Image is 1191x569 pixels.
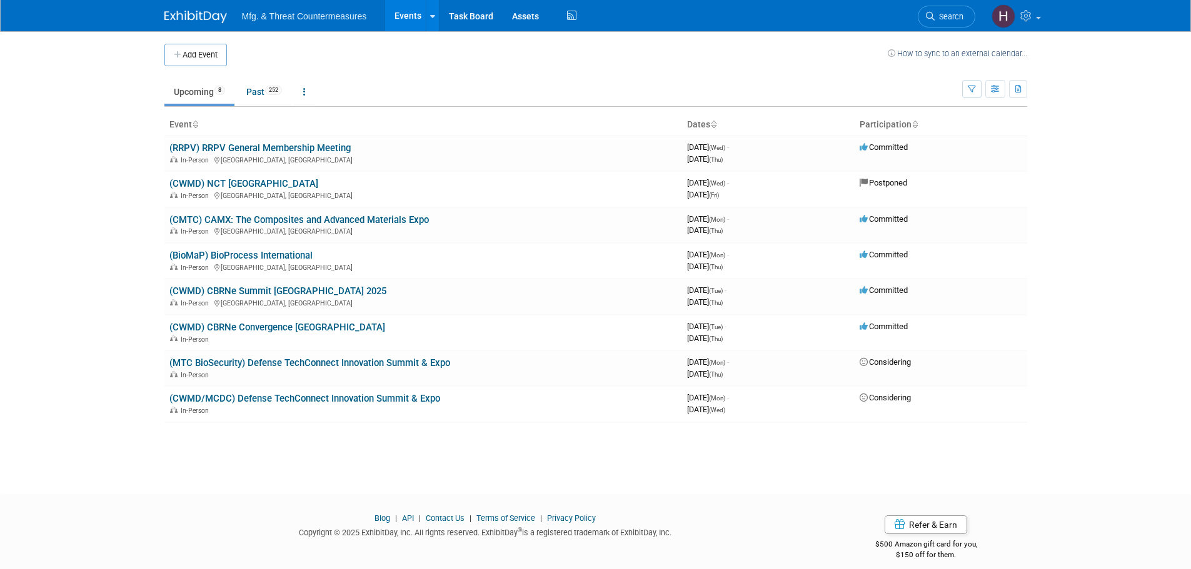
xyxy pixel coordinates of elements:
[169,297,677,307] div: [GEOGRAPHIC_DATA], [GEOGRAPHIC_DATA]
[170,407,178,413] img: In-Person Event
[181,227,213,235] span: In-Person
[265,86,282,95] span: 252
[169,262,677,272] div: [GEOGRAPHIC_DATA], [GEOGRAPHIC_DATA]
[164,114,682,136] th: Event
[687,142,729,152] span: [DATE]
[466,513,475,523] span: |
[709,216,725,223] span: (Mon)
[687,369,723,379] span: [DATE]
[709,156,723,163] span: (Thu)
[169,178,318,189] a: (CWMD) NCT [GEOGRAPHIC_DATA]
[855,114,1027,136] th: Participation
[181,371,213,379] span: In-Person
[885,515,967,534] a: Refer & Earn
[169,225,677,235] div: [GEOGRAPHIC_DATA], [GEOGRAPHIC_DATA]
[169,285,386,297] a: (CWMD) CBRNe Summit [GEOGRAPHIC_DATA] 2025
[476,513,535,523] a: Terms of Service
[164,524,807,538] div: Copyright © 2025 ExhibitDay, Inc. All rights reserved. ExhibitDay is a registered trademark of Ex...
[709,144,725,151] span: (Wed)
[169,393,440,404] a: (CWMD/MCDC) Defense TechConnect Innovation Summit & Expo
[416,513,424,523] span: |
[181,192,213,200] span: In-Person
[687,214,729,224] span: [DATE]
[181,156,213,164] span: In-Person
[170,192,178,198] img: In-Person Event
[164,11,227,23] img: ExhibitDay
[709,395,725,402] span: (Mon)
[825,531,1027,560] div: $500 Amazon gift card for you,
[170,371,178,377] img: In-Person Event
[709,227,723,234] span: (Thu)
[687,357,729,367] span: [DATE]
[169,214,429,225] a: (CMTC) CAMX: The Composites and Advanced Materials Expo
[169,250,313,261] a: (BioMaP) BioProcess International
[687,285,726,295] span: [DATE]
[181,299,213,307] span: In-Person
[709,359,725,366] span: (Mon)
[181,407,213,415] span: In-Person
[727,250,729,259] span: -
[170,335,178,342] img: In-Person Event
[682,114,855,136] th: Dates
[687,154,723,164] span: [DATE]
[687,297,723,307] span: [DATE]
[169,190,677,200] div: [GEOGRAPHIC_DATA], [GEOGRAPHIC_DATA]
[170,299,178,305] img: In-Person Event
[912,119,918,129] a: Sort by Participation Type
[687,190,719,199] span: [DATE]
[860,250,908,259] span: Committed
[935,12,963,21] span: Search
[725,322,726,331] span: -
[727,214,729,224] span: -
[687,225,723,235] span: [DATE]
[860,214,908,224] span: Committed
[181,264,213,272] span: In-Person
[392,513,400,523] span: |
[860,322,908,331] span: Committed
[860,393,911,402] span: Considering
[825,550,1027,560] div: $150 off for them.
[725,285,726,295] span: -
[709,299,723,306] span: (Thu)
[181,335,213,344] span: In-Person
[992,4,1015,28] img: Hillary Hawkins
[727,393,729,402] span: -
[170,156,178,162] img: In-Person Event
[860,357,911,367] span: Considering
[547,513,596,523] a: Privacy Policy
[402,513,414,523] a: API
[709,264,723,270] span: (Thu)
[192,119,198,129] a: Sort by Event Name
[709,371,723,378] span: (Thu)
[727,357,729,367] span: -
[537,513,545,523] span: |
[860,142,908,152] span: Committed
[374,513,390,523] a: Blog
[709,324,723,330] span: (Tue)
[727,178,729,187] span: -
[687,178,729,187] span: [DATE]
[709,335,723,342] span: (Thu)
[687,322,726,331] span: [DATE]
[687,250,729,259] span: [DATE]
[860,178,907,187] span: Postponed
[164,44,227,66] button: Add Event
[709,407,725,413] span: (Wed)
[709,192,719,199] span: (Fri)
[242,11,367,21] span: Mfg. & Threat Countermeasures
[169,154,677,164] div: [GEOGRAPHIC_DATA], [GEOGRAPHIC_DATA]
[169,357,450,369] a: (MTC BioSecurity) Defense TechConnect Innovation Summit & Expo
[169,322,385,333] a: (CWMD) CBRNe Convergence [GEOGRAPHIC_DATA]
[860,285,908,295] span: Committed
[918,6,975,27] a: Search
[687,405,725,414] span: [DATE]
[164,80,234,104] a: Upcoming8
[727,142,729,152] span: -
[888,49,1027,58] a: How to sync to an external calendar...
[170,264,178,270] img: In-Person Event
[709,180,725,187] span: (Wed)
[237,80,291,104] a: Past252
[518,527,522,533] sup: ®
[687,393,729,402] span: [DATE]
[426,513,465,523] a: Contact Us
